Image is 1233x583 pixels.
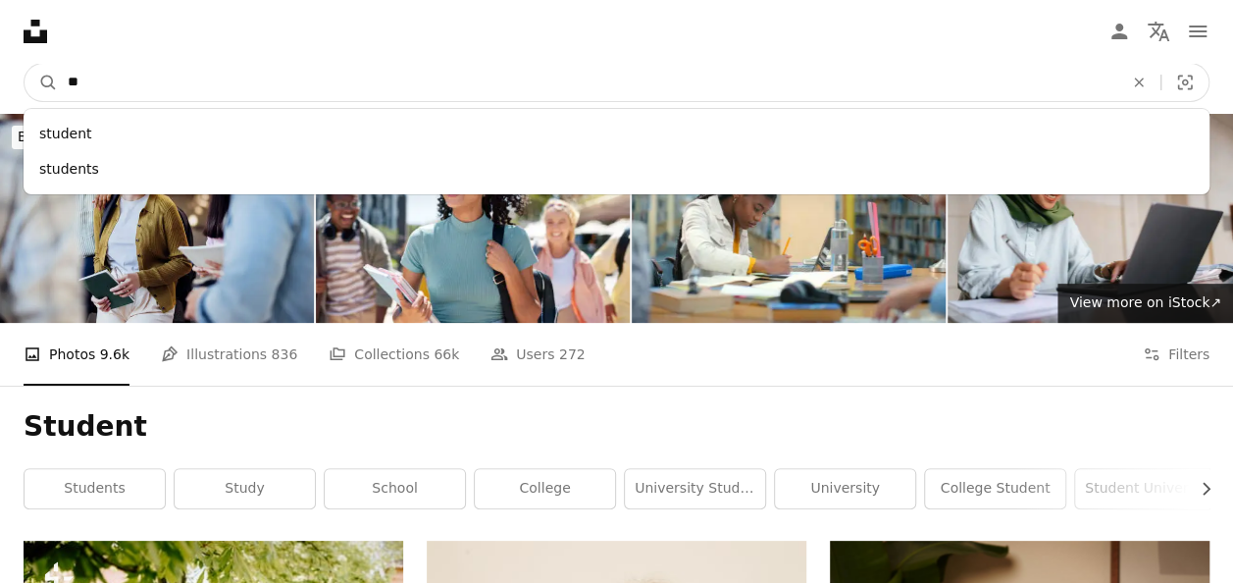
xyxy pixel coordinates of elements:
[625,469,765,508] a: university student
[1143,323,1209,386] button: Filters
[1100,12,1139,51] a: Log in / Sign up
[24,152,1209,187] div: students
[175,469,315,508] a: study
[1117,64,1160,101] button: Clear
[24,63,1209,102] form: Find visuals sitewide
[475,469,615,508] a: college
[325,469,465,508] a: school
[1057,284,1233,323] a: View more on iStock↗
[925,469,1065,508] a: college student
[316,114,630,323] img: Walking, happy and girl with friends at university for learning, bonding and talking with fun. Pe...
[1075,469,1215,508] a: student university
[434,344,459,365] span: 66k
[18,129,260,144] span: Browse premium images on iStock |
[24,20,47,43] a: Home — Unsplash
[161,323,297,386] a: Illustrations 836
[18,129,389,144] span: 20% off at iStock ↗
[559,344,586,365] span: 272
[329,323,459,386] a: Collections 66k
[24,409,1209,445] h1: Student
[1178,12,1217,51] button: Menu
[1139,12,1178,51] button: Language
[1069,294,1221,310] span: View more on iStock ↗
[490,323,585,386] a: Users 272
[24,117,1209,152] div: student
[632,114,946,323] img: Writing, studying and notebook with woman in library for college research, education and project ...
[775,469,915,508] a: university
[25,64,58,101] button: Search Unsplash
[272,344,298,365] span: 836
[25,469,165,508] a: students
[1161,64,1208,101] button: Visual search
[1188,469,1209,508] button: scroll list to the right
